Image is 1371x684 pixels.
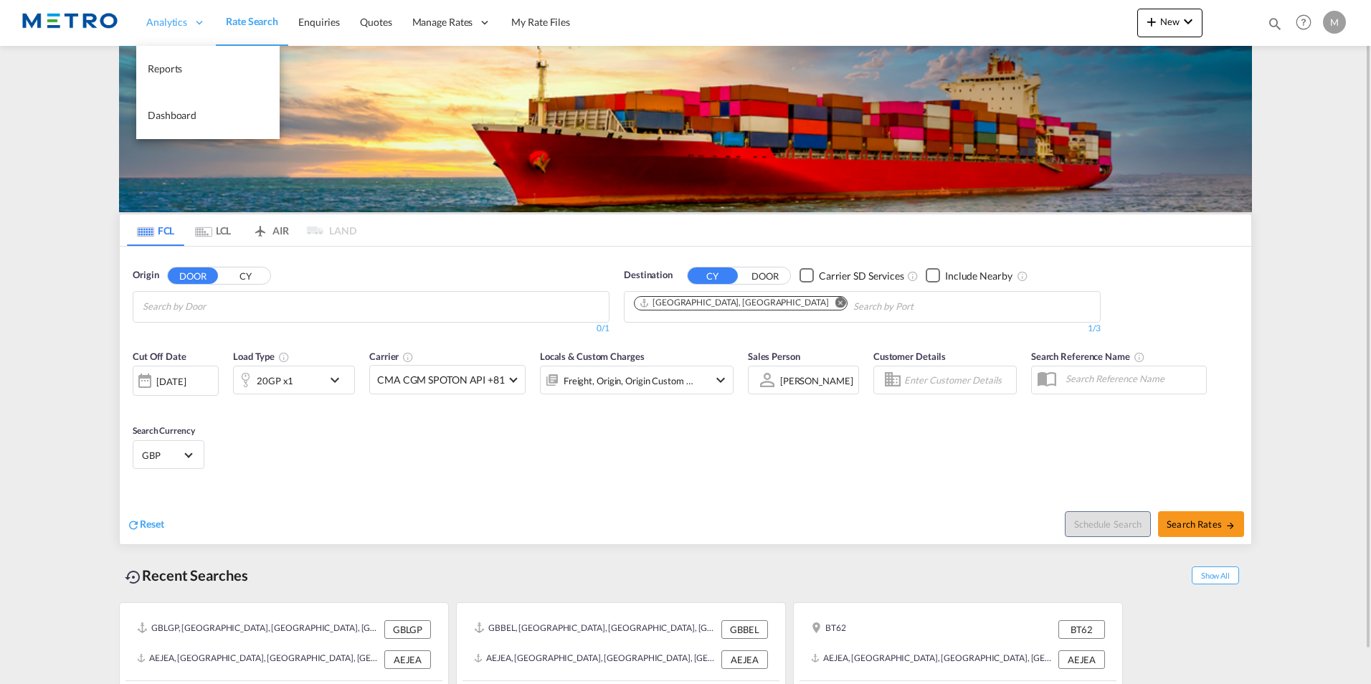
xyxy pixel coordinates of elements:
md-icon: Unchecked: Search for CY (Container Yard) services for all selected carriers.Checked : Search for... [907,270,919,282]
md-icon: icon-chevron-down [326,371,351,389]
span: My Rate Files [511,16,570,28]
md-icon: The selected Trucker/Carrierwill be displayed in the rate results If the rates are from another f... [402,351,414,363]
a: Reports [136,46,280,92]
button: DOOR [740,267,790,284]
span: GBP [142,449,182,462]
div: GBLGP, London Gateway Port, United Kingdom, GB & Ireland, Europe [137,620,381,639]
md-checkbox: Checkbox No Ink [800,268,904,283]
span: CMA CGM SPOTON API +81 [377,373,505,387]
div: Include Nearby [945,269,1012,283]
md-icon: icon-refresh [127,518,140,531]
span: New [1143,16,1197,27]
span: Help [1291,10,1316,34]
md-select: Select Currency: £ GBPUnited Kingdom Pound [141,445,196,465]
span: Locals & Custom Charges [540,351,645,362]
img: 25181f208a6c11efa6aa1bf80d4cef53.png [22,6,118,39]
span: Carrier [369,351,414,362]
md-icon: Unchecked: Ignores neighbouring ports when fetching rates.Checked : Includes neighbouring ports w... [1017,270,1028,282]
div: AEJEA [384,650,431,669]
div: Jebel Ali, AEJEA [639,297,828,309]
md-icon: icon-plus 400-fg [1143,13,1160,30]
div: icon-magnify [1267,16,1283,37]
span: Show All [1192,566,1239,584]
img: LCL+%26+FCL+BACKGROUND.png [119,46,1252,212]
div: AEJEA, Jebel Ali, United Arab Emirates, Middle East, Middle East [137,650,381,669]
div: [PERSON_NAME] [780,375,853,386]
span: Dashboard [148,109,196,121]
md-icon: icon-chevron-down [712,371,729,389]
div: GBBEL, Belfast, United Kingdom, GB & Ireland, Europe [474,620,718,639]
span: Enquiries [298,16,340,28]
md-tab-item: AIR [242,214,299,246]
span: Reports [148,62,182,75]
span: Quotes [360,16,392,28]
button: CY [688,267,738,284]
input: Chips input. [143,295,279,318]
button: CY [220,267,270,284]
span: Destination [624,268,673,282]
div: Help [1291,10,1323,36]
input: Search Reference Name [1058,368,1206,389]
md-checkbox: Checkbox No Ink [926,268,1012,283]
button: Search Ratesicon-arrow-right [1158,511,1244,537]
div: Freight Origin Origin Custom Destination Factory Stuffing [564,371,694,391]
div: [DATE] [156,375,186,388]
div: BT62 [1058,620,1105,639]
button: Note: By default Schedule search will only considerorigin ports, destination ports and cut off da... [1065,511,1151,537]
md-chips-wrap: Chips container with autocompletion. Enter the text area, type text to search, and then use the u... [141,292,285,318]
div: AEJEA, Jebel Ali, United Arab Emirates, Middle East, Middle East [811,650,1055,669]
span: Analytics [146,15,187,29]
div: Carrier SD Services [819,269,904,283]
div: GBBEL [721,620,768,639]
span: Cut Off Date [133,351,186,362]
div: M [1323,11,1346,34]
span: Rate Search [226,15,278,27]
span: Sales Person [748,351,800,362]
md-chips-wrap: Chips container. Use arrow keys to select chips. [632,292,995,318]
md-select: Sales Person: Marcel Thomas [779,370,855,391]
div: OriginDOOR CY Chips container with autocompletion. Enter the text area, type text to search, and ... [120,247,1251,544]
md-pagination-wrapper: Use the left and right arrow keys to navigate between tabs [127,214,356,246]
button: DOOR [168,267,218,284]
a: Dashboard [136,92,280,139]
button: icon-plus 400-fgNewicon-chevron-down [1137,9,1202,37]
md-icon: icon-airplane [252,222,269,233]
span: Origin [133,268,158,282]
span: Search Reference Name [1031,351,1145,362]
md-datepicker: Select [133,394,143,414]
div: AEJEA [1058,650,1105,669]
div: GBLGP [384,620,431,639]
span: Manage Rates [412,15,473,29]
md-icon: icon-arrow-right [1225,521,1235,531]
span: Search Rates [1167,518,1235,530]
span: Customer Details [873,351,946,362]
md-tab-item: FCL [127,214,184,246]
div: 0/1 [133,323,609,335]
input: Enter Customer Details [904,369,1012,391]
div: Press delete to remove this chip. [639,297,831,309]
span: Load Type [233,351,290,362]
md-icon: icon-backup-restore [125,569,142,586]
input: Chips input. [853,295,990,318]
md-tab-item: LCL [184,214,242,246]
div: AEJEA, Jebel Ali, United Arab Emirates, Middle East, Middle East [474,650,718,669]
div: 1/3 [624,323,1101,335]
div: [DATE] [133,366,219,396]
md-icon: Your search will be saved by the below given name [1134,351,1145,363]
span: Reset [140,518,164,530]
div: Freight Origin Origin Custom Destination Factory Stuffingicon-chevron-down [540,366,734,394]
md-icon: icon-information-outline [278,351,290,363]
md-icon: icon-magnify [1267,16,1283,32]
div: 20GP x1 [257,371,293,391]
div: 20GP x1icon-chevron-down [233,366,355,394]
md-icon: icon-chevron-down [1180,13,1197,30]
div: AEJEA [721,650,768,669]
div: icon-refreshReset [127,517,164,533]
div: Recent Searches [119,559,254,592]
div: BT62 [811,620,846,639]
span: Search Currency [133,425,195,436]
button: Remove [825,297,847,311]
